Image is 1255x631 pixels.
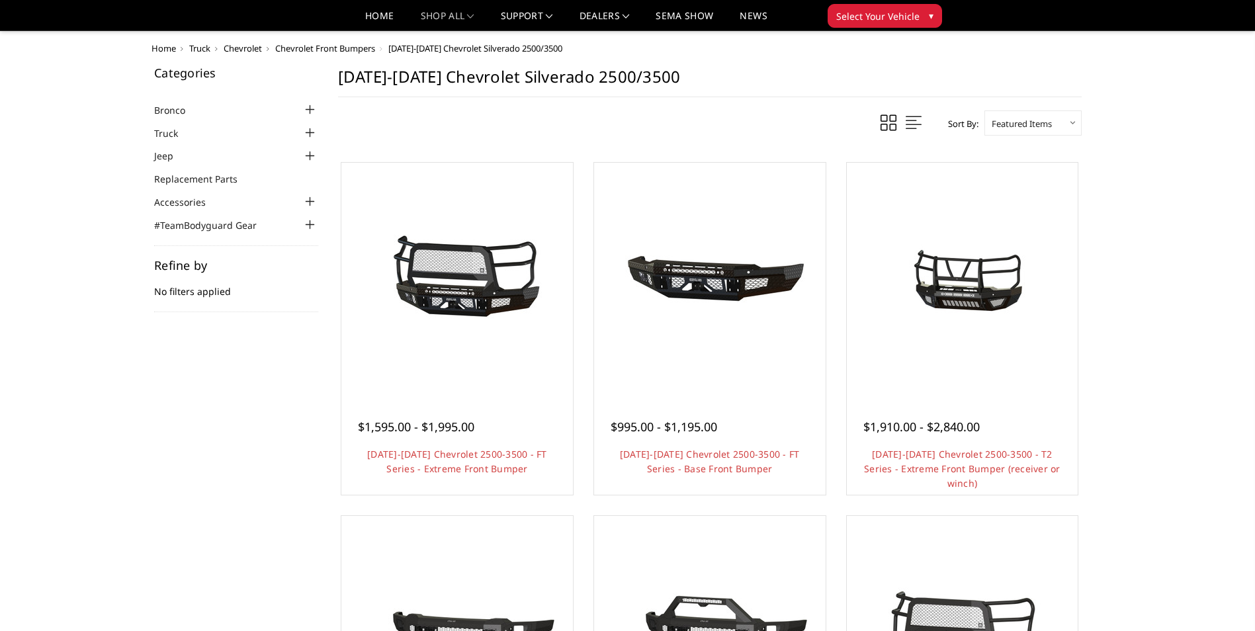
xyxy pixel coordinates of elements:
button: Select Your Vehicle [828,4,942,28]
h1: [DATE]-[DATE] Chevrolet Silverado 2500/3500 [338,67,1082,97]
h5: Categories [154,67,318,79]
a: 2024-2025 Chevrolet 2500-3500 - FT Series - Extreme Front Bumper 2024-2025 Chevrolet 2500-3500 - ... [345,166,570,391]
a: #TeamBodyguard Gear [154,218,273,232]
a: 2024-2025 Chevrolet 2500-3500 - T2 Series - Extreme Front Bumper (receiver or winch) 2024-2025 Ch... [850,166,1075,391]
a: 2024-2025 Chevrolet 2500-3500 - FT Series - Base Front Bumper 2024-2025 Chevrolet 2500-3500 - FT ... [597,166,822,391]
a: Replacement Parts [154,172,254,186]
a: News [740,11,767,30]
a: Dealers [580,11,630,30]
a: SEMA Show [656,11,713,30]
a: Truck [154,126,195,140]
span: $1,595.00 - $1,995.00 [358,419,474,435]
label: Sort By: [941,114,978,134]
span: ▾ [929,9,933,22]
div: No filters applied [154,259,318,312]
a: Truck [189,42,210,54]
a: [DATE]-[DATE] Chevrolet 2500-3500 - T2 Series - Extreme Front Bumper (receiver or winch) [864,448,1060,489]
a: [DATE]-[DATE] Chevrolet 2500-3500 - FT Series - Extreme Front Bumper [367,448,547,475]
a: Home [151,42,176,54]
a: [DATE]-[DATE] Chevrolet 2500-3500 - FT Series - Base Front Bumper [620,448,800,475]
a: Support [501,11,553,30]
a: Bronco [154,103,202,117]
h5: Refine by [154,259,318,271]
a: Jeep [154,149,190,163]
span: Select Your Vehicle [836,9,920,23]
span: [DATE]-[DATE] Chevrolet Silverado 2500/3500 [388,42,562,54]
a: Chevrolet [224,42,262,54]
span: $995.00 - $1,195.00 [611,419,717,435]
a: Accessories [154,195,222,209]
a: Chevrolet Front Bumpers [275,42,375,54]
span: $1,910.00 - $2,840.00 [863,419,980,435]
a: Home [365,11,394,30]
a: shop all [421,11,474,30]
